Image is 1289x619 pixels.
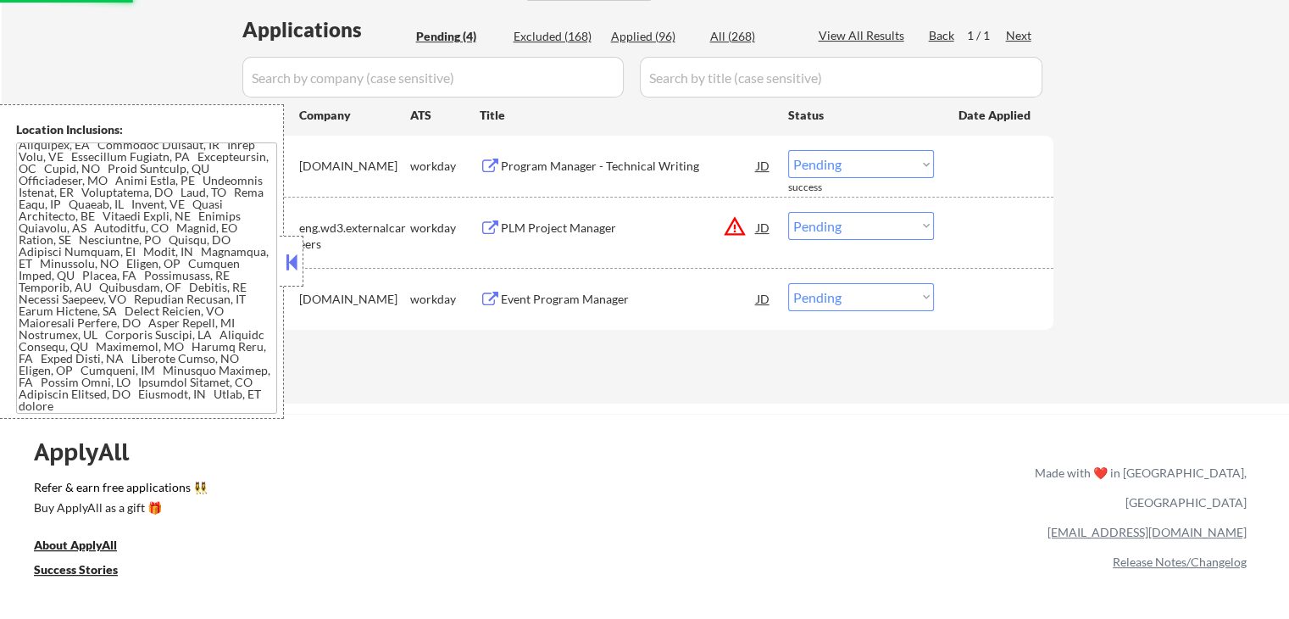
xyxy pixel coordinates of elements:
div: View All Results [819,27,909,44]
div: Location Inclusions: [16,121,277,138]
input: Search by title (case sensitive) [640,57,1042,98]
u: About ApplyAll [34,538,117,552]
div: Title [480,107,772,124]
a: Buy ApplyAll as a gift 🎁 [34,499,203,521]
div: Status [788,99,934,130]
div: Next [1006,27,1033,44]
div: Excluded (168) [514,28,598,45]
div: [DOMAIN_NAME] [299,158,410,175]
div: PLM Project Manager [501,220,757,237]
a: About ApplyAll [34,537,141,558]
div: workday [410,220,480,237]
div: success [788,181,856,195]
input: Search by company (case sensitive) [242,57,624,98]
div: Event Program Manager [501,291,757,308]
div: [DOMAIN_NAME] [299,291,410,308]
a: Release Notes/Changelog [1113,555,1247,569]
div: Buy ApplyAll as a gift 🎁 [34,502,203,514]
div: ApplyAll [34,438,148,466]
div: All (268) [710,28,795,45]
div: workday [410,158,480,175]
div: workday [410,291,480,308]
div: Date Applied [958,107,1033,124]
button: warning_amber [723,215,747,238]
div: Company [299,107,410,124]
a: [EMAIL_ADDRESS][DOMAIN_NAME] [1047,525,1247,539]
div: Applications [242,20,410,40]
div: Made with ❤️ in [GEOGRAPHIC_DATA], [GEOGRAPHIC_DATA] [1028,458,1247,517]
a: Success Stories [34,561,141,583]
div: Pending (4) [416,28,501,45]
div: Back [929,27,956,44]
div: 1 / 1 [967,27,1006,44]
div: ATS [410,107,480,124]
div: JD [755,150,772,181]
div: JD [755,283,772,314]
div: JD [755,212,772,243]
a: Refer & earn free applications 👯‍♀️ [34,482,681,499]
div: Program Manager - Technical Writing [501,158,757,175]
u: Success Stories [34,562,118,577]
div: Applied (96) [611,28,696,45]
div: eng.wd3.externalcareers [299,220,410,253]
